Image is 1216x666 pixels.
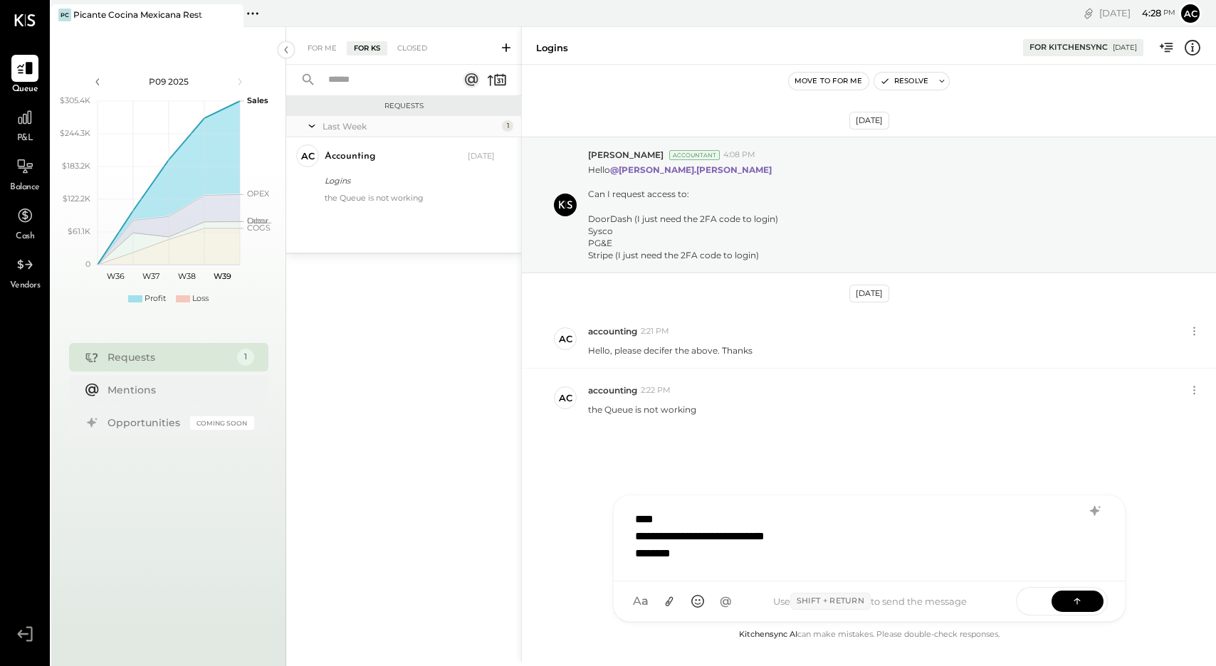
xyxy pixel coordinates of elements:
div: Picante Cocina Mexicana Rest [73,9,202,21]
div: Loss [192,293,209,305]
text: $305.4K [60,95,90,105]
div: For KitchenSync [1029,42,1108,53]
div: Profit [145,293,166,305]
div: ac [559,332,572,346]
div: Logins [536,41,568,55]
span: Cash [16,231,34,243]
button: Resolve [874,73,934,90]
div: 1 [237,349,254,366]
div: [DATE] [468,151,495,162]
div: copy link [1081,6,1096,21]
div: [DATE] [849,112,889,129]
p: the Queue is not working [588,403,696,416]
button: ac [1179,2,1202,25]
text: 0 [85,259,90,269]
text: Sales [247,95,268,105]
div: Mentions [108,383,247,397]
text: OPEX [247,189,270,199]
div: Sysco [588,225,778,237]
div: PC [58,9,71,21]
div: Last Week [323,120,498,132]
strong: @[PERSON_NAME].[PERSON_NAME] [610,164,772,175]
div: accounting [325,149,375,164]
button: @ [713,588,739,614]
a: P&L [1,104,49,145]
span: 2:22 PM [641,385,671,396]
span: P&L [17,132,33,145]
a: Balance [1,153,49,194]
span: 4:08 PM [723,149,755,161]
div: Closed [390,41,434,55]
div: ac [301,149,315,163]
button: Aa [628,588,654,614]
div: Opportunities [108,416,183,430]
div: Logins [325,174,491,188]
div: 1 [502,120,513,132]
div: Stripe (I just need the 2FA code to login) [588,249,778,261]
text: W36 [106,271,124,281]
div: Use to send the message [739,593,1002,610]
span: accounting [588,384,637,396]
span: Vendors [10,280,41,292]
text: $61.1K [68,226,90,236]
div: ac [559,391,572,405]
div: [DATE] [849,285,889,302]
span: Queue [12,83,38,96]
a: Queue [1,55,49,96]
span: 2:21 PM [641,326,669,337]
span: accounting [588,325,637,337]
text: Occu... [247,216,271,226]
div: DoorDash (I just need the 2FA code to login) [588,213,778,225]
text: W38 [177,271,195,281]
text: $183.2K [62,161,90,171]
span: Shift + Return [790,593,871,610]
text: W39 [213,271,231,281]
p: Hello, please decifer the above. Thanks [588,344,753,356]
p: Hello [588,164,778,261]
span: Balance [10,181,40,194]
div: For Me [300,41,344,55]
div: P09 2025 [108,75,229,88]
text: $244.3K [60,128,90,138]
text: $122.2K [63,194,90,203]
span: [PERSON_NAME] [588,149,664,161]
a: Vendors [1,251,49,292]
div: Requests [108,350,230,364]
div: Requests [293,101,514,111]
div: Coming Soon [190,416,254,430]
span: SEND [1017,583,1052,620]
div: PG&E [588,237,778,249]
text: W37 [142,271,159,281]
div: Accountant [669,150,720,160]
div: For KS [347,41,387,55]
button: Move to for me [789,73,869,90]
div: [DATE] [1113,43,1137,53]
text: COGS [247,223,271,233]
div: the Queue is not working [325,193,495,203]
a: Cash [1,202,49,243]
div: Can I request access to: [588,188,778,200]
div: [DATE] [1099,6,1175,20]
span: @ [720,594,732,608]
span: a [641,594,649,608]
